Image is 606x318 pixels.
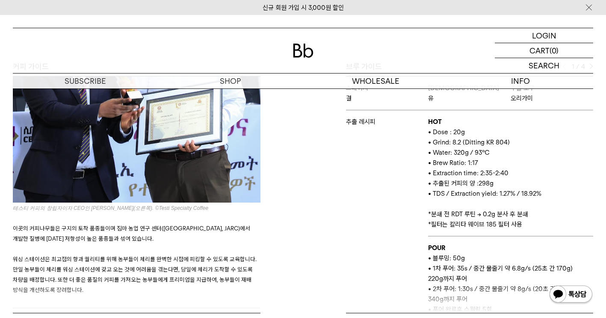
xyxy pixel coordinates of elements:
[495,28,593,43] a: LOGIN
[428,265,573,283] span: • 1차 푸어: 35s / 중간 물줄기 약 6.8g/s (25초 간 170g) 220g까지 푸어
[428,254,465,262] span: • 블루밍: 50g
[13,205,208,211] i: 테스티 커피의 창립자이자 CEO인 [PERSON_NAME](오른쪽). ©Testi Specialty Coffee
[448,74,593,88] p: INFO
[428,244,445,252] b: POUR
[428,169,508,177] span: • Extraction time: 2:35-2:40
[428,159,478,167] span: • Brew Ratio: 1:17
[495,43,593,58] a: CART (0)
[529,43,550,58] p: CART
[549,285,593,305] img: 카카오톡 채널 1:1 채팅 버튼
[550,43,559,58] p: (0)
[303,74,448,88] p: WHOLESALE
[346,93,429,103] p: 결
[428,190,541,197] span: • TDS / Extraction yield: 1.27% / 18.92%
[263,4,344,12] a: 신규 회원 가입 시 3,000원 할인
[428,118,442,126] b: HOT
[13,225,250,242] span: 이곳의 커피나무들은 구지의 토착 품종들이며 짐마 농업 연구 센터([GEOGRAPHIC_DATA], JARC)에서 개발한 질병에 [DATE] 저항성이 높은 품종들과 섞여 있습니다.
[428,84,499,92] span: [DEMOGRAPHIC_DATA]
[13,256,257,293] span: 워싱 스테이션은 최고점의 향과 퀄리티를 위해 농부들이 체리를 완벽한 시점에 피킹할 수 있도록 교육합니다. 만일 농부들이 체리를 워싱 스테이션에 갖고 오는 것에 어려움을 겪는다...
[428,93,511,103] p: 유
[529,58,559,73] p: SEARCH
[532,28,556,43] p: LOGIN
[428,138,510,146] span: • Grind: 8.2 (Ditting KR 804)
[511,84,535,92] span: 추출 도구
[428,219,593,230] p: 필터는 칼리타 웨이브 185 필터 사용
[511,93,593,103] p: 오리가미
[13,74,158,88] a: SUBSCRIBE
[428,128,465,136] span: • Dose : 20g
[158,74,303,88] a: SHOP
[293,44,313,58] img: 로고
[346,117,429,127] p: 추출 레시피
[428,180,494,187] span: • 추출된 커피의 양 :298g
[428,149,490,156] span: • Water: 320g / 93°C
[428,210,528,218] span: *분쇄 전 RDT 루틴 → 0.2g 분사 후 분쇄
[346,84,368,92] span: 스테이지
